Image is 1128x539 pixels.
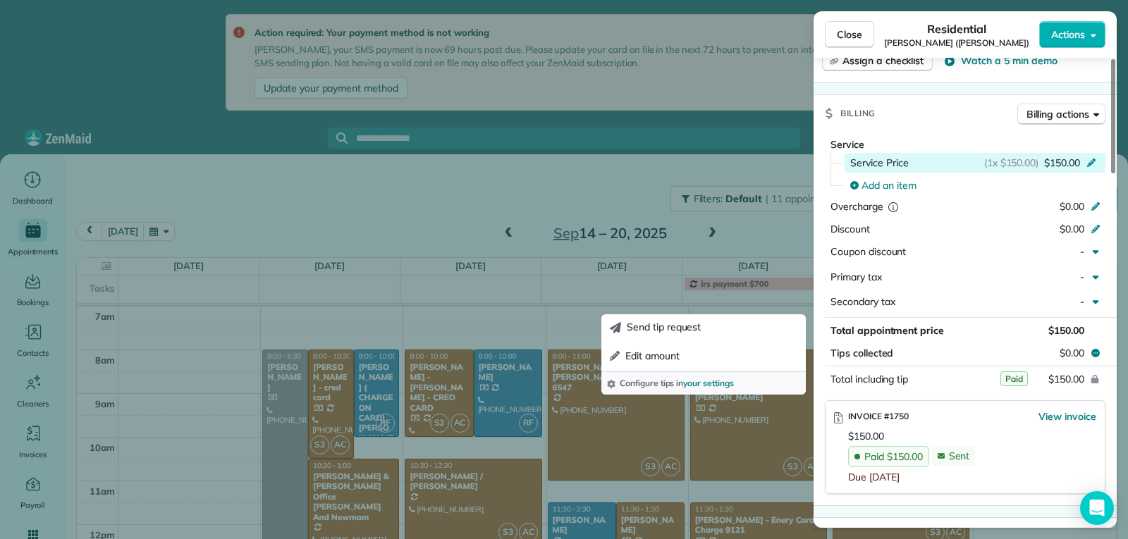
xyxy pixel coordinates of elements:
[864,450,923,464] p: Paid $150.00
[830,245,906,258] span: Coupon discount
[837,27,862,42] span: Close
[620,378,734,389] span: Configure tips in
[1080,295,1084,308] span: -
[830,324,944,337] span: Total appointment price
[825,21,874,48] button: Close
[927,20,987,37] span: Residential
[840,106,876,120] span: Billing
[963,369,1096,389] button: $150.00
[830,373,908,385] span: Total including tip
[830,138,864,151] span: Service
[1048,373,1084,385] span: $150.00
[984,156,1039,170] span: (1x $150.00)
[848,471,900,483] span: Due [DATE]
[1051,27,1085,42] span: Actions
[830,271,882,283] span: Primary tax
[884,37,1029,49] span: [PERSON_NAME] ([PERSON_NAME])
[830,295,895,308] span: Secondary tax
[1080,271,1084,283] span: -
[944,54,1057,68] button: Watch a 5 min demo
[862,178,916,192] span: Add an item
[625,349,680,363] span: Edit amount
[1026,107,1089,121] span: Billing actions
[822,50,933,71] button: Assign a checklist
[604,343,803,368] button: Edit amount
[1048,324,1084,337] span: $150.00
[825,343,1105,363] button: Tips collected$0.00
[604,314,803,340] button: Send tip request
[1060,200,1084,213] span: $0.00
[1000,371,1028,386] span: Paid
[683,378,734,388] a: your settings
[961,54,1057,68] span: Watch a 5 min demo
[1060,346,1084,360] span: $0.00
[949,450,970,462] span: Sent
[842,174,1105,197] button: Add an item
[627,321,701,333] span: Send tip request
[1080,491,1114,525] div: Open Intercom Messenger
[1044,156,1080,170] span: $150.00
[1060,223,1084,235] span: $0.00
[1038,409,1096,423] button: View invoice
[830,199,952,213] div: Overcharge
[842,54,924,68] span: Assign a checklist
[850,156,909,170] span: Service Price
[830,223,870,235] span: Discount
[1080,245,1084,258] span: -
[842,151,1105,174] button: Service Price(1x $150.00)$150.00
[848,430,884,442] span: $150.00
[830,346,893,360] span: Tips collected
[848,411,909,421] span: INVOICE #1750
